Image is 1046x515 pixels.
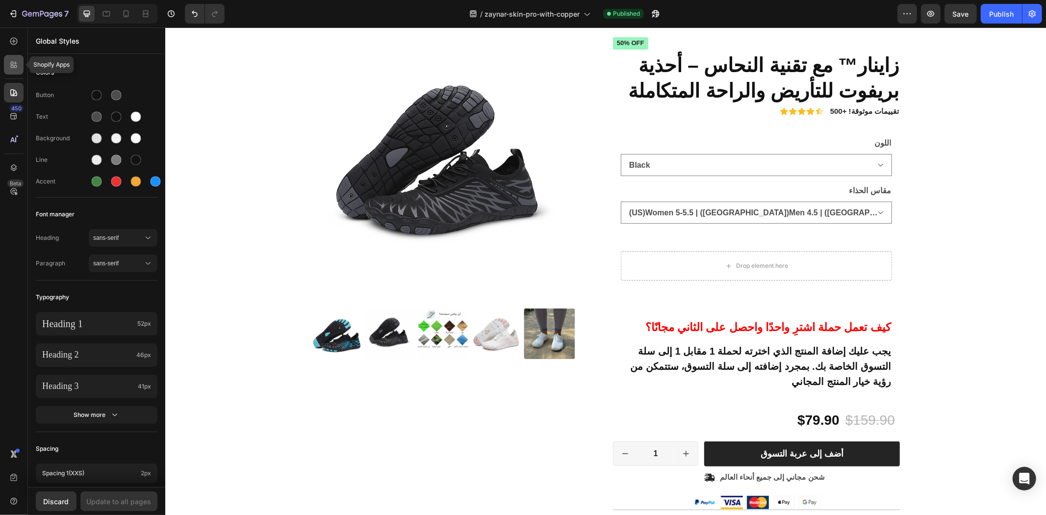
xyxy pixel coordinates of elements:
div: Accent [36,177,89,186]
input: quantity [472,414,509,438]
p: Heading 2 [42,349,132,360]
button: increment [509,414,533,438]
img: gempages_576732277199864658-fa94c841-ff15-43a7-8a59-682fb9d03993.png [608,468,630,481]
span: Paragraph [36,259,89,268]
legend: اللون [708,109,727,123]
button: sans-serif [89,229,157,247]
span: Heading [36,233,89,242]
div: Background [36,134,89,143]
div: Publish [989,9,1014,19]
div: 450 [9,104,24,112]
div: أضف إلى عربة التسوق [595,421,678,432]
button: 7 [4,4,73,24]
span: zaynar-skin-pro-with-copper [485,9,580,19]
span: sans-serif [93,233,143,242]
div: Button [36,91,89,100]
p: Heading 1 [42,317,133,330]
strong: يجب عليك إضافة المنتج الذي اخترته لحملة 1 مقابل 1 إلى سلة التسوق الخاصة بك. بمجرد إضافته إلى سلة ... [465,318,726,360]
div: Line [36,155,89,164]
div: $159.90 [679,383,731,403]
img: gempages_576732277199864658-2c214076-11d6-4d50-9056-34f145d8c54c.png [582,468,604,481]
div: Beta [7,180,24,187]
div: Undo/Redo [185,4,225,24]
div: Open Intercom Messenger [1013,467,1036,490]
strong: 500+ !تقييمات موثوقة [665,79,734,88]
button: Discard [36,491,77,511]
span: sans-serif [93,259,143,268]
button: أضف إلى عربة التسوق [539,414,735,439]
p: Global Styles [36,36,157,46]
span: Published [613,9,640,18]
span: Spacing [36,443,58,455]
span: / [480,9,483,19]
span: 41px [138,382,151,391]
div: Discard [44,496,69,507]
span: 2px [141,469,151,478]
span: (xxs) [69,469,84,477]
p: Spacing 1 [42,469,137,478]
img: gempages_576732277199864658-c9e0c5c6-2e18-4c40-95a8-5eca10fea444.png [634,468,656,481]
div: Drop element here [571,234,623,242]
span: 46px [136,351,151,360]
strong: كيف تعمل حملة اشترِ واحدًا واحصل على الثاني مجانًا؟ [480,293,726,306]
p: Heading 3 [42,381,134,392]
div: Show more [74,410,120,420]
strong: شحن مجاني إلى جميع أنحاء العالم [555,445,660,454]
span: Typography [36,291,69,303]
img: gempages_576732277199864658-8a5eacb7-adeb-4977-8a07-31dce143f3ea.png [556,468,578,481]
div: Text [36,112,89,121]
button: sans-serif [89,255,157,272]
span: Font manager [36,208,75,220]
button: Update to all pages [80,491,157,511]
button: Publish [981,4,1022,24]
div: Update to all pages [87,496,152,507]
span: Colors [36,67,54,78]
div: $79.90 [631,383,675,403]
iframe: Design area [165,27,1046,515]
legend: مقاس الحذاء [683,156,727,170]
button: decrement [448,414,472,438]
button: Show more [36,406,157,424]
button: Save [944,4,977,24]
span: Save [953,10,969,18]
p: 7 [64,8,69,20]
span: 52px [137,319,151,328]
